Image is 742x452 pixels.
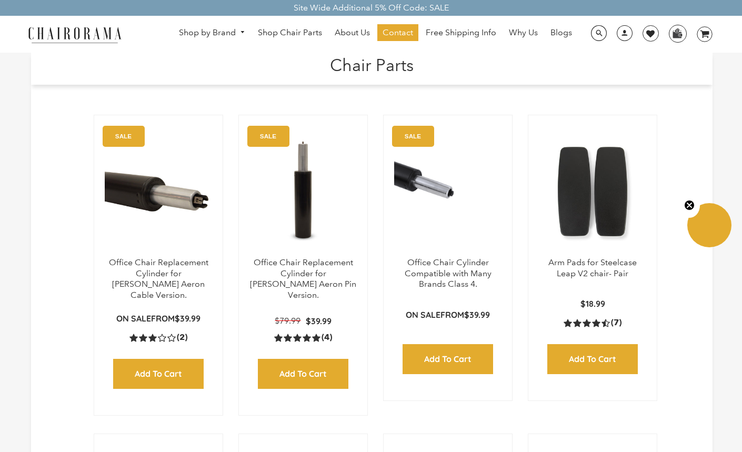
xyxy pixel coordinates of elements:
strong: On Sale [406,309,440,320]
h1: Chair Parts [42,53,701,75]
span: $39.99 [175,313,200,324]
a: Office Chair Replacement Cylinder for [PERSON_NAME] Aeron Cable Version. [109,257,208,300]
span: Free Shipping Info [426,27,496,38]
img: Office Chair Replacement Cylinder for Herman Miller Aeron Cable Version. - chairorama [105,126,212,257]
p: from [406,309,490,320]
span: $39.99 [464,309,490,320]
span: Contact [383,27,413,38]
img: Arm Pads for Steelcase Leap V2 chair- Pair - chairorama [539,126,646,257]
text: SALE [405,133,421,139]
a: 4.4 rating (7 votes) [564,317,621,328]
input: Add to Cart [547,344,638,374]
a: About Us [329,24,375,41]
span: $79.99 [275,316,300,326]
span: (2) [177,332,187,343]
span: Shop Chair Parts [258,27,322,38]
span: (7) [611,317,621,328]
span: Why Us [509,27,538,38]
nav: DesktopNavigation [172,24,579,44]
a: Arm Pads for Steelcase Leap V2 chair- Pair [548,257,637,278]
img: chairorama [22,25,127,44]
img: Office Chair Cylinder Compatible with Many Brands Class 4. - chairorama [394,126,502,257]
a: Shop Chair Parts [253,24,327,41]
img: Office Chair Replacement Cylinder for Herman Miller Aeron Pin Version. - chairorama [249,126,357,257]
span: (4) [322,332,332,343]
span: About Us [335,27,370,38]
a: Free Shipping Info [420,24,502,41]
a: Office Chair Replacement Cylinder for [PERSON_NAME] Aeron Pin Version. [250,257,356,300]
input: Add to Cart [258,359,348,389]
a: 5.0 rating (4 votes) [274,332,332,343]
a: Office Chair Replacement Cylinder for Herman Miller Aeron Cable Version. - chairorama Office Chai... [105,126,212,257]
text: SALE [115,133,132,139]
a: Office Chair Cylinder Compatible with Many Brands Class 4. - chairorama Office Chair Cylinder Com... [394,126,502,257]
input: Add to Cart [113,359,204,389]
a: Why Us [504,24,543,41]
a: Arm Pads for Steelcase Leap V2 chair- Pair - chairorama Arm Pads for Steelcase Leap V2 chair- Pai... [539,126,646,257]
a: Shop by Brand [174,25,250,41]
strong: On Sale [116,313,151,324]
a: Blogs [545,24,577,41]
a: 3.0 rating (2 votes) [129,332,187,343]
text: SALE [260,133,276,139]
img: WhatsApp_Image_2024-07-12_at_16.23.01.webp [669,25,686,41]
a: Office Chair Cylinder Compatible with Many Brands Class 4. [405,257,492,289]
button: Close teaser [679,194,700,218]
a: Contact [377,24,418,41]
span: Blogs [550,27,572,38]
p: from [116,313,200,324]
a: Office Chair Replacement Cylinder for Herman Miller Aeron Pin Version. - chairorama Office Chair ... [249,126,357,257]
input: Add to Cart [403,344,493,374]
div: Close teaser [687,204,731,248]
span: $39.99 [306,316,332,326]
span: $18.99 [580,298,605,309]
